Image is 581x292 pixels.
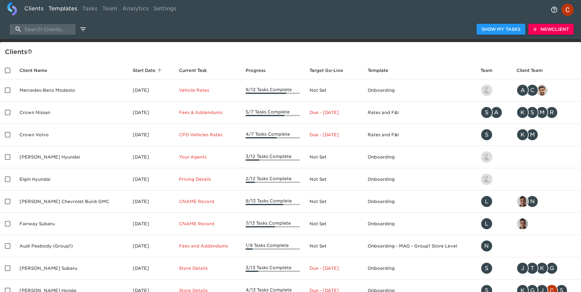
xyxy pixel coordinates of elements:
td: 9/12 Tasks Complete [241,79,304,101]
div: kevin.lo@roadster.com [481,151,507,163]
td: 7/13 Tasks Complete [241,213,304,235]
td: 5/7 Tasks Complete [241,101,304,124]
td: 9/13 Tasks Complete [241,191,304,213]
td: [DATE] [128,101,174,124]
div: kevin.lo@roadster.com [481,84,507,96]
td: Onboarding - MAG - Group1 Store Level [363,235,476,257]
td: [DATE] [128,191,174,213]
span: Current Task [179,67,215,74]
td: 1/8 Tasks Complete [241,235,304,257]
img: logo [7,2,17,16]
td: 2/12 Tasks Complete [241,168,304,191]
span: Team [481,67,500,74]
td: 3/13 Tasks Complete [241,257,304,280]
td: Rates and F&I [363,124,476,146]
div: J [516,262,529,274]
div: S [526,106,538,119]
img: kevin.lo@roadster.com [481,174,492,185]
button: notifications [547,2,562,17]
td: Mercedes-Benz Modesto [15,79,128,101]
span: This is the next Task in this Hub that should be completed [179,67,207,74]
p: CNAME Record [179,198,236,205]
div: M [536,106,548,119]
span: New Client [533,26,569,33]
span: Progress [246,67,273,74]
div: sai@simplemnt.com [516,218,576,230]
div: kwilson@crowncars.com, sparent@crowncars.com, mcooley@crowncars.com, rrobins@crowncars.com [516,106,576,119]
td: Onboarding [363,168,476,191]
span: Show My Tasks [481,26,520,33]
div: R [546,106,558,119]
td: [DATE] [128,168,174,191]
a: Templates [46,2,80,17]
p: Due - [DATE] [310,109,358,116]
td: Not Set [305,168,363,191]
td: [DATE] [128,213,174,235]
div: N [526,195,538,208]
td: [DATE] [128,235,174,257]
p: Due - [DATE] [310,132,358,138]
div: K [516,106,529,119]
div: angelique.nurse@roadster.com, clayton.mandel@roadster.com, sandeep@simplemnt.com [516,84,576,96]
p: Fees & Addendums [179,109,236,116]
a: Analytics [120,2,151,17]
div: S [481,262,493,274]
p: Pricing Details [179,176,236,182]
div: N [481,240,493,252]
div: M [526,129,538,141]
span: Start Date [133,67,163,74]
div: G [546,262,558,274]
div: A [490,106,502,119]
td: Fairway Subaru [15,213,128,235]
td: Rates and F&I [363,101,476,124]
div: S [481,129,493,141]
div: james.kurtenbach@schomp.com, tj.joyce@schomp.com, kevin.mand@schomp.com, george.lawton@schomp.com [516,262,576,274]
div: K [536,262,548,274]
img: sai@simplemnt.com [517,196,528,207]
div: Client s [5,47,579,57]
span: Client Team [516,67,551,74]
img: sandeep@simplemnt.com [537,85,548,96]
div: savannah@roadster.com, austin@roadster.com [481,106,507,119]
td: Audi Peabody (Group1) [15,235,128,257]
div: S [481,106,493,119]
p: Store Details [179,265,236,271]
img: Profile [562,4,574,16]
td: Onboarding [363,257,476,280]
a: Team [100,2,120,17]
td: 3/12 Tasks Complete [241,146,304,168]
div: savannah@roadster.com [481,129,507,141]
td: [PERSON_NAME] Chevrolet Buick GMC [15,191,128,213]
td: [DATE] [128,79,174,101]
button: NewClient [528,24,574,35]
div: nikko.foster@roadster.com [481,240,507,252]
p: Fees and Addendums [179,243,236,249]
td: [DATE] [128,146,174,168]
div: T [526,262,538,274]
div: K [516,129,529,141]
button: edit [78,24,88,34]
td: [DATE] [128,257,174,280]
a: Clients [22,2,46,17]
div: leland@roadster.com [481,195,507,208]
span: Target Go-Live [310,67,351,74]
button: Show My Tasks [477,24,525,35]
div: A [516,84,529,96]
td: 4/7 Tasks Complete [241,124,304,146]
td: Onboarding [363,191,476,213]
td: Onboarding [363,146,476,168]
div: leland@roadster.com [481,218,507,230]
img: kevin.lo@roadster.com [481,151,492,162]
span: Client Name [19,67,55,74]
p: Vehicle Rates [179,87,236,93]
img: sai@simplemnt.com [517,218,528,229]
td: Not Set [305,79,363,101]
td: Not Set [305,235,363,257]
p: Your Agents [179,154,236,160]
a: Tasks [80,2,100,17]
svg: This is a list of all of your clients and clients shared with you [27,49,32,54]
td: Onboarding [363,79,476,101]
td: [DATE] [128,124,174,146]
p: CPO Vehicles Rates [179,132,236,138]
div: kevin.lo@roadster.com [481,173,507,185]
